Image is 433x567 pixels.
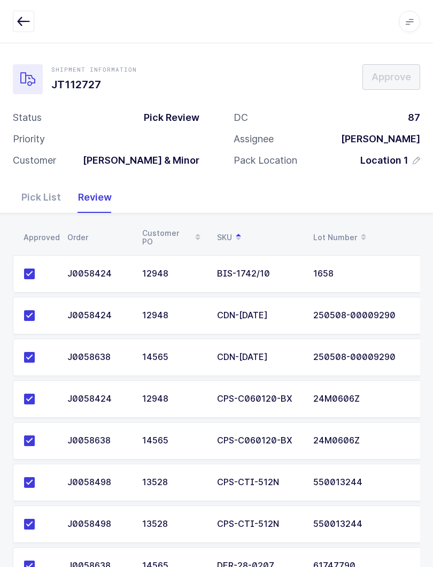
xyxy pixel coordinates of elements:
[51,65,137,74] div: Shipment Information
[360,154,408,167] span: Location 1
[67,311,129,320] div: J0058424
[234,111,248,124] div: DC
[234,154,297,167] div: Pack Location
[142,228,204,247] div: Customer PO
[217,478,300,487] div: CPS-CTI-512N
[313,269,407,279] div: 1658
[24,233,55,242] div: Approved
[51,76,137,93] h1: JT112727
[333,133,420,145] div: [PERSON_NAME]
[372,70,411,83] span: Approve
[142,394,204,404] div: 12948
[217,228,300,247] div: SKU
[408,112,420,123] span: 87
[313,311,407,320] div: 250508-00009290
[234,133,274,145] div: Assignee
[142,519,204,529] div: 13528
[67,519,129,529] div: J0058498
[67,436,129,446] div: J0058638
[13,182,69,213] div: Pick List
[142,478,204,487] div: 13528
[313,353,407,362] div: 250508-00009290
[217,353,300,362] div: CDN-[DATE]
[13,154,56,167] div: Customer
[313,478,407,487] div: 550013244
[217,394,300,404] div: CPS-C060120-BX
[313,228,407,247] div: Lot Number
[313,436,407,446] div: 24M0606Z
[217,436,300,446] div: CPS-C060120-BX
[142,436,204,446] div: 14565
[67,353,129,362] div: J0058638
[67,394,129,404] div: J0058424
[74,154,199,167] div: [PERSON_NAME] & Minor
[13,133,45,145] div: Priority
[69,182,120,213] div: Review
[313,519,407,529] div: 550013244
[217,311,300,320] div: CDN-[DATE]
[67,269,129,279] div: J0058424
[142,311,204,320] div: 12948
[67,478,129,487] div: J0058498
[135,111,199,124] div: Pick Review
[362,64,420,90] button: Approve
[142,269,204,279] div: 12948
[67,233,129,242] div: Order
[142,353,204,362] div: 14565
[360,154,420,167] button: Location 1
[217,519,300,529] div: CPS-CTI-512N
[313,394,407,404] div: 24M0606Z
[217,269,300,279] div: BIS-1742/10
[13,111,42,124] div: Status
